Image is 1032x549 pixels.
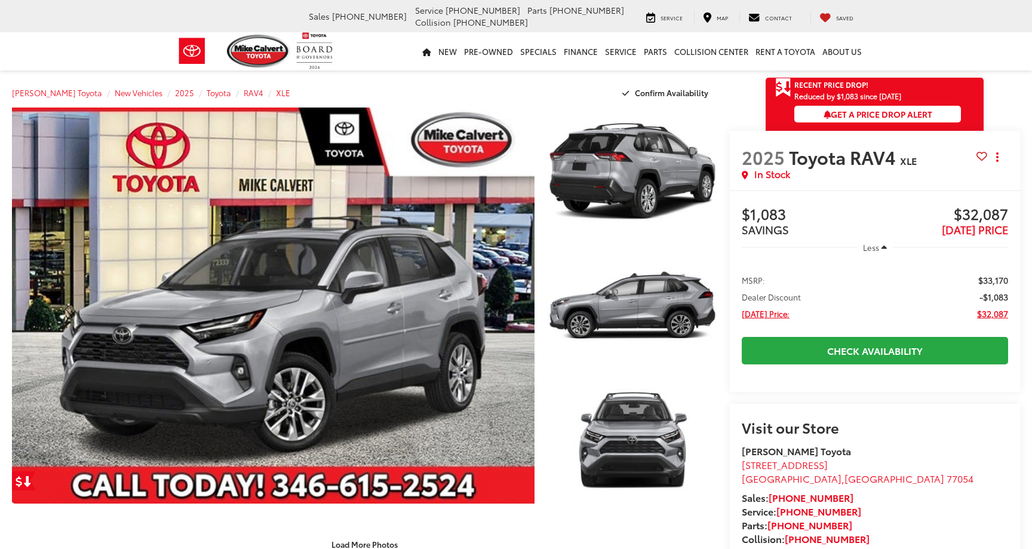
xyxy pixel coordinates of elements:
[332,10,407,22] span: [PHONE_NUMBER]
[415,16,451,28] span: Collision
[742,291,801,303] span: Dealer Discount
[765,14,792,22] span: Contact
[742,532,870,545] strong: Collision:
[789,144,900,170] span: Toyota RAV4
[776,504,861,518] a: [PHONE_NUMBER]
[12,87,102,98] a: [PERSON_NAME] Toyota
[548,242,718,370] a: Expand Photo 2
[794,92,961,100] span: Reduced by $1,083 since [DATE]
[844,471,944,485] span: [GEOGRAPHIC_DATA]
[115,87,162,98] a: New Vehicles
[900,154,917,167] span: XLE
[309,10,330,22] span: Sales
[549,4,624,16] span: [PHONE_NUMBER]
[810,11,862,23] a: My Saved Vehicles
[785,532,870,545] a: [PHONE_NUMBER]
[947,471,973,485] span: 77054
[742,308,790,320] span: [DATE] Price:
[560,32,601,70] a: Finance
[12,471,36,490] a: Get Price Drop Alert
[640,32,671,70] a: Parts
[601,32,640,70] a: Service
[635,87,708,98] span: Confirm Availability
[742,458,973,485] a: [STREET_ADDRESS] [GEOGRAPHIC_DATA],[GEOGRAPHIC_DATA] 77054
[415,4,443,16] span: Service
[819,32,865,70] a: About Us
[836,14,853,22] span: Saved
[742,504,861,518] strong: Service:
[942,222,1008,237] span: [DATE] PRICE
[742,337,1008,364] a: Check Availability
[12,108,535,504] a: Expand Photo 0
[863,242,879,253] span: Less
[996,152,999,162] span: dropdown dots
[453,16,528,28] span: [PHONE_NUMBER]
[717,14,728,22] span: Map
[546,375,720,505] img: 2025 Toyota RAV4 XLE
[742,419,1008,435] h2: Visit our Store
[460,32,517,70] a: Pre-Owned
[694,11,737,23] a: Map
[794,79,868,90] span: Recent Price Drop!
[175,87,194,98] a: 2025
[775,78,791,98] span: Get Price Drop Alert
[546,106,720,237] img: 2025 Toyota RAV4 XLE
[742,518,852,532] strong: Parts:
[742,444,851,458] strong: [PERSON_NAME] Toyota
[7,106,539,505] img: 2025 Toyota RAV4 XLE
[527,4,547,16] span: Parts
[244,87,263,98] a: RAV4
[978,274,1008,286] span: $33,170
[548,108,718,235] a: Expand Photo 1
[769,490,853,504] a: [PHONE_NUMBER]
[824,108,932,120] span: Get a Price Drop Alert
[276,87,290,98] a: XLE
[857,237,893,258] button: Less
[637,11,692,23] a: Service
[742,274,765,286] span: MSRP:
[419,32,435,70] a: Home
[227,35,290,68] img: Mike Calvert Toyota
[435,32,460,70] a: New
[170,32,214,70] img: Toyota
[987,146,1008,167] button: Actions
[742,471,841,485] span: [GEOGRAPHIC_DATA]
[661,14,683,22] span: Service
[446,4,520,16] span: [PHONE_NUMBER]
[546,240,720,370] img: 2025 Toyota RAV4 XLE
[977,308,1008,320] span: $32,087
[752,32,819,70] a: Rent a Toyota
[979,291,1008,303] span: -$1,083
[742,490,853,504] strong: Sales:
[742,222,789,237] span: SAVINGS
[767,518,852,532] a: [PHONE_NUMBER]
[766,78,984,92] a: Get Price Drop Alert Recent Price Drop!
[548,376,718,504] a: Expand Photo 3
[742,471,973,485] span: ,
[616,82,718,103] button: Confirm Availability
[754,167,790,181] span: In Stock
[875,206,1008,224] span: $32,087
[742,206,875,224] span: $1,083
[207,87,231,98] a: Toyota
[739,11,801,23] a: Contact
[671,32,752,70] a: Collision Center
[742,144,785,170] span: 2025
[742,458,828,471] span: [STREET_ADDRESS]
[517,32,560,70] a: Specials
